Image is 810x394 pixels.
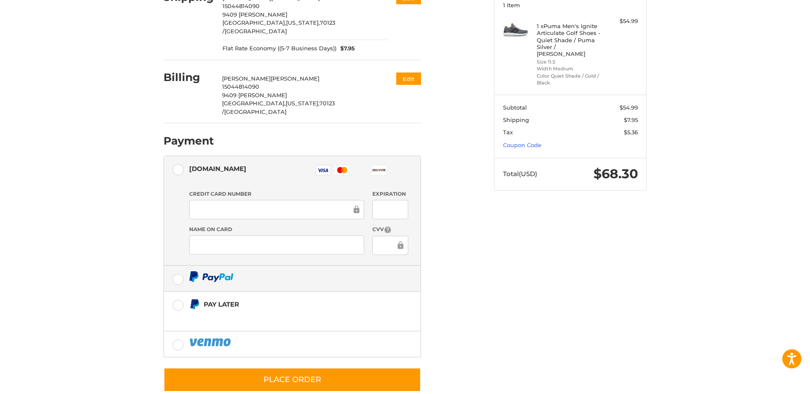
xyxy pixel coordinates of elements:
[222,100,286,107] span: [GEOGRAPHIC_DATA],
[503,2,638,9] h3: 1 Item
[503,116,529,123] span: Shipping
[620,104,638,111] span: $54.99
[372,190,408,198] label: Expiration
[189,337,233,348] img: PayPal icon
[286,19,320,26] span: [US_STATE],
[222,92,287,98] span: 9409 [PERSON_NAME]
[537,23,602,57] h4: 1 x Puma Men's Ignite Articulate Golf Shoes - Quiet Shade / Puma Silver / [PERSON_NAME]
[222,19,286,26] span: [GEOGRAPHIC_DATA],
[204,297,367,311] div: Pay Later
[604,17,638,26] div: $54.99
[164,134,214,148] h2: Payment
[624,116,638,123] span: $7.95
[740,371,810,394] iframe: Google Customer Reviews
[222,100,335,115] span: 70123 /
[222,44,336,53] span: Flat Rate Economy ((5-7 Business Days))
[189,226,364,233] label: Name on Card
[164,368,421,392] button: Place Order
[537,58,602,66] li: Size 11.5
[189,271,234,282] img: PayPal icon
[189,313,368,321] iframe: PayPal Message 1
[372,226,408,234] label: CVV
[222,3,260,9] span: 15044814090
[336,44,355,53] span: $7.95
[222,83,259,90] span: 15044814090
[189,299,200,310] img: Pay Later icon
[222,19,335,35] span: 70123 /
[537,72,602,87] li: Color Quiet Shade / Gold / Black
[537,65,602,72] li: Width Medium
[271,75,319,82] span: [PERSON_NAME]
[225,28,287,35] span: [GEOGRAPHIC_DATA]
[286,100,319,107] span: [US_STATE],
[222,11,287,18] span: 9409 [PERSON_NAME]
[503,129,513,136] span: Tax
[222,75,271,82] span: [PERSON_NAME]
[189,162,246,176] div: [DOMAIN_NAME]
[503,170,537,178] span: Total (USD)
[624,129,638,136] span: $5.36
[503,104,527,111] span: Subtotal
[164,71,213,84] h2: Billing
[503,142,541,148] a: Coupon Code
[396,72,421,85] button: Edit
[224,108,287,115] span: [GEOGRAPHIC_DATA]
[594,166,638,182] span: $68.30
[189,190,364,198] label: Credit Card Number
